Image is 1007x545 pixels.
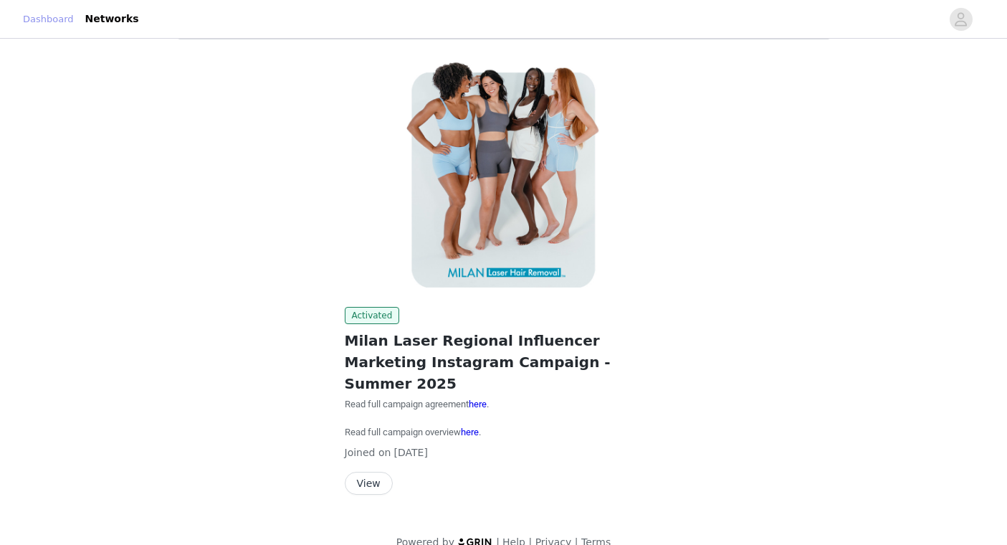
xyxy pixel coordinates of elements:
h2: Milan Laser Regional Influencer Marketing Instagram Campaign - Summer 2025 [345,330,663,394]
a: Dashboard [23,12,74,27]
span: Activated [345,307,400,324]
img: Milan Laser [345,57,663,295]
a: View [345,478,393,489]
a: here [461,427,479,437]
div: avatar [954,8,968,31]
span: Read full campaign agreement . [345,399,489,409]
span: [DATE] [394,447,428,458]
a: Networks [77,3,148,35]
span: Joined on [345,447,391,458]
a: here [469,399,487,409]
span: Read full campaign overview . [345,427,481,437]
button: View [345,472,393,495]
